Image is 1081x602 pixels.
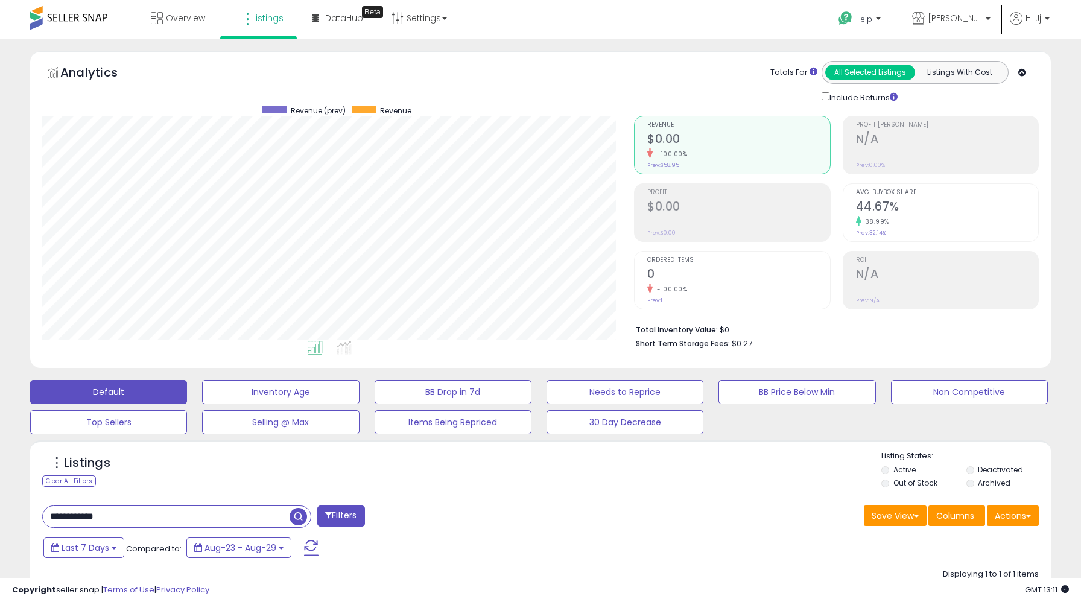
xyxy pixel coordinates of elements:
[653,150,687,159] small: -100.00%
[62,542,109,554] span: Last 7 Days
[252,12,284,24] span: Listings
[64,455,110,472] h5: Listings
[928,505,985,526] button: Columns
[647,122,829,128] span: Revenue
[375,380,531,404] button: BB Drop in 7d
[893,478,937,488] label: Out of Stock
[732,338,752,349] span: $0.27
[813,90,912,104] div: Include Returns
[856,132,1038,148] h2: N/A
[647,132,829,148] h2: $0.00
[1026,12,1041,24] span: Hi Jj
[647,267,829,284] h2: 0
[978,464,1023,475] label: Deactivated
[166,12,205,24] span: Overview
[202,380,359,404] button: Inventory Age
[43,537,124,558] button: Last 7 Days
[202,410,359,434] button: Selling @ Max
[936,510,974,522] span: Columns
[915,65,1004,80] button: Listings With Cost
[891,380,1048,404] button: Non Competitive
[1025,584,1069,595] span: 2025-09-7 13:11 GMT
[864,505,927,526] button: Save View
[1010,12,1050,39] a: Hi Jj
[718,380,875,404] button: BB Price Below Min
[978,478,1010,488] label: Archived
[547,380,703,404] button: Needs to Reprice
[770,67,817,78] div: Totals For
[856,229,886,236] small: Prev: 32.14%
[156,584,209,595] a: Privacy Policy
[856,267,1038,284] h2: N/A
[653,285,687,294] small: -100.00%
[362,6,383,18] div: Tooltip anchor
[856,257,1038,264] span: ROI
[856,14,872,24] span: Help
[856,122,1038,128] span: Profit [PERSON_NAME]
[647,257,829,264] span: Ordered Items
[60,64,141,84] h5: Analytics
[856,297,880,304] small: Prev: N/A
[103,584,154,595] a: Terms of Use
[928,12,982,24] span: [PERSON_NAME]'s Movies
[30,410,187,434] button: Top Sellers
[636,322,1030,336] li: $0
[186,537,291,558] button: Aug-23 - Aug-29
[317,505,364,527] button: Filters
[825,65,915,80] button: All Selected Listings
[647,229,676,236] small: Prev: $0.00
[861,217,889,226] small: 38.99%
[291,106,346,116] span: Revenue (prev)
[12,585,209,596] div: seller snap | |
[42,475,96,487] div: Clear All Filters
[647,189,829,196] span: Profit
[856,189,1038,196] span: Avg. Buybox Share
[856,162,885,169] small: Prev: 0.00%
[943,569,1039,580] div: Displaying 1 to 1 of 1 items
[647,200,829,216] h2: $0.00
[375,410,531,434] button: Items Being Repriced
[636,338,730,349] b: Short Term Storage Fees:
[636,325,718,335] b: Total Inventory Value:
[893,464,916,475] label: Active
[856,200,1038,216] h2: 44.67%
[647,162,679,169] small: Prev: $58.95
[838,11,853,26] i: Get Help
[829,2,893,39] a: Help
[987,505,1039,526] button: Actions
[30,380,187,404] button: Default
[204,542,276,554] span: Aug-23 - Aug-29
[126,543,182,554] span: Compared to:
[881,451,1051,462] p: Listing States:
[647,297,662,304] small: Prev: 1
[325,12,363,24] span: DataHub
[380,106,411,116] span: Revenue
[547,410,703,434] button: 30 Day Decrease
[12,584,56,595] strong: Copyright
